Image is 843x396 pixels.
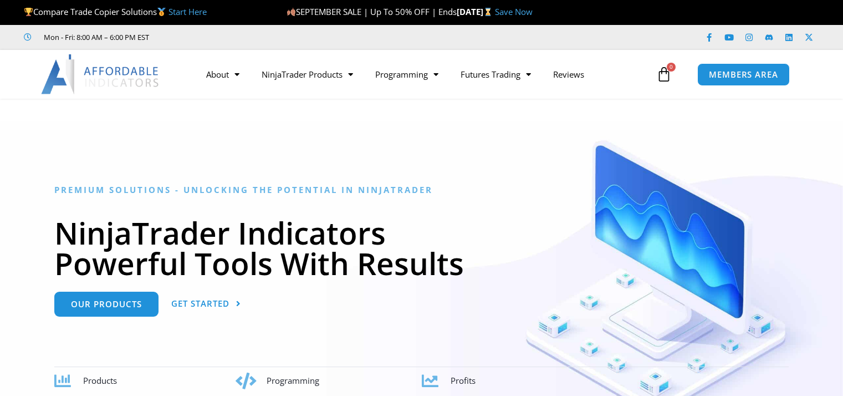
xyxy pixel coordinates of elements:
span: Mon - Fri: 8:00 AM – 6:00 PM EST [41,31,149,44]
span: Programming [267,375,319,386]
span: 0 [667,63,676,72]
strong: [DATE] [457,6,495,17]
img: 🏆 [24,8,33,16]
span: Products [83,375,117,386]
img: 🍂 [287,8,295,16]
span: Profits [451,375,476,386]
img: LogoAI | Affordable Indicators – NinjaTrader [41,54,160,94]
a: Save Now [495,6,533,17]
span: Our Products [71,300,142,308]
span: Compare Trade Copier Solutions [24,6,207,17]
h1: NinjaTrader Indicators Powerful Tools With Results [54,217,789,278]
a: Start Here [168,6,207,17]
a: NinjaTrader Products [251,62,364,87]
a: About [195,62,251,87]
nav: Menu [195,62,653,87]
span: SEPTEMBER SALE | Up To 50% OFF | Ends [287,6,457,17]
a: 0 [640,58,688,90]
span: MEMBERS AREA [709,70,778,79]
a: Get Started [171,292,241,317]
span: Get Started [171,299,229,308]
img: ⌛ [484,8,492,16]
a: Programming [364,62,449,87]
iframe: Customer reviews powered by Trustpilot [165,32,331,43]
a: Our Products [54,292,159,317]
img: 🥇 [157,8,166,16]
a: Reviews [542,62,595,87]
h6: Premium Solutions - Unlocking the Potential in NinjaTrader [54,185,789,195]
a: MEMBERS AREA [697,63,790,86]
a: Futures Trading [449,62,542,87]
